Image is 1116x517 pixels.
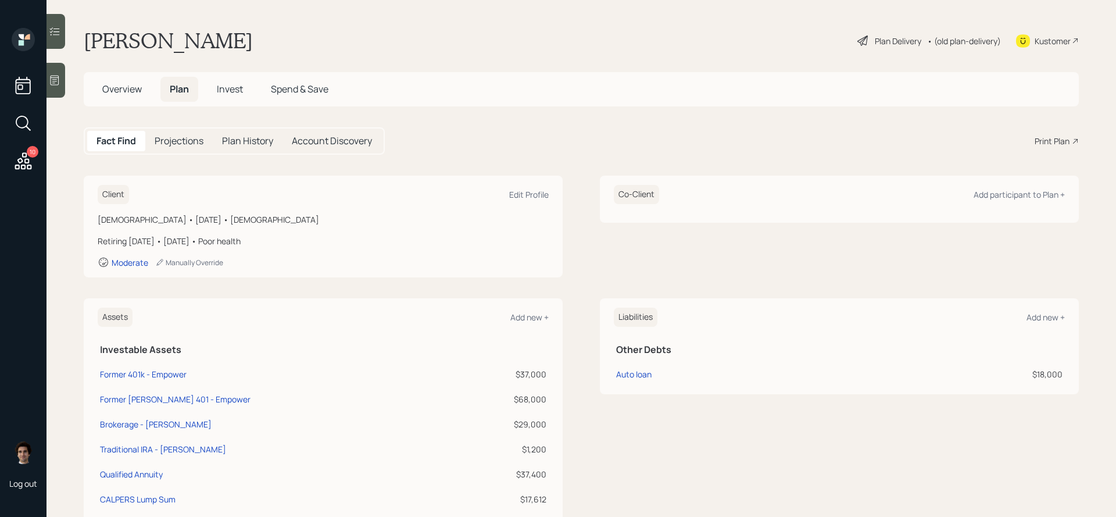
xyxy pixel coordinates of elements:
div: Print Plan [1035,135,1069,147]
div: Moderate [112,257,148,268]
div: Plan Delivery [875,35,921,47]
div: Add new + [510,312,549,323]
span: Plan [170,83,189,95]
div: Add participant to Plan + [974,189,1065,200]
span: Spend & Save [271,83,328,95]
div: Former [PERSON_NAME] 401 - Empower [100,393,251,405]
h5: Other Debts [616,344,1063,355]
div: $17,612 [464,493,546,505]
div: $1,200 [464,443,546,455]
h5: Plan History [222,136,273,147]
h1: [PERSON_NAME] [84,28,253,54]
img: harrison-schaefer-headshot-2.png [12,441,35,464]
h6: Assets [98,308,133,327]
div: $68,000 [464,393,546,405]
div: Log out [9,478,37,489]
span: Overview [102,83,142,95]
div: $18,000 [857,368,1063,380]
h6: Liabilities [614,308,657,327]
div: [DEMOGRAPHIC_DATA] • [DATE] • [DEMOGRAPHIC_DATA] [98,213,549,226]
h5: Projections [155,136,203,147]
div: Auto loan [616,368,652,380]
div: Manually Override [155,258,223,268]
div: $29,000 [464,418,546,430]
div: Qualified Annuity [100,468,163,480]
div: 10 [27,146,38,158]
div: • (old plan-delivery) [927,35,1001,47]
h5: Account Discovery [292,136,372,147]
div: $37,400 [464,468,546,480]
div: $37,000 [464,368,546,380]
div: Traditional IRA - [PERSON_NAME] [100,443,226,455]
h5: Investable Assets [100,344,546,355]
div: Add new + [1026,312,1065,323]
div: Retiring [DATE] • [DATE] • Poor health [98,235,549,247]
span: Invest [217,83,243,95]
h5: Fact Find [96,136,136,147]
h6: Co-Client [614,185,659,204]
div: Kustomer [1035,35,1071,47]
div: Edit Profile [509,189,549,200]
div: CALPERS Lump Sum [100,493,176,505]
div: Brokerage - [PERSON_NAME] [100,418,212,430]
div: Former 401k - Empower [100,368,187,380]
h6: Client [98,185,129,204]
